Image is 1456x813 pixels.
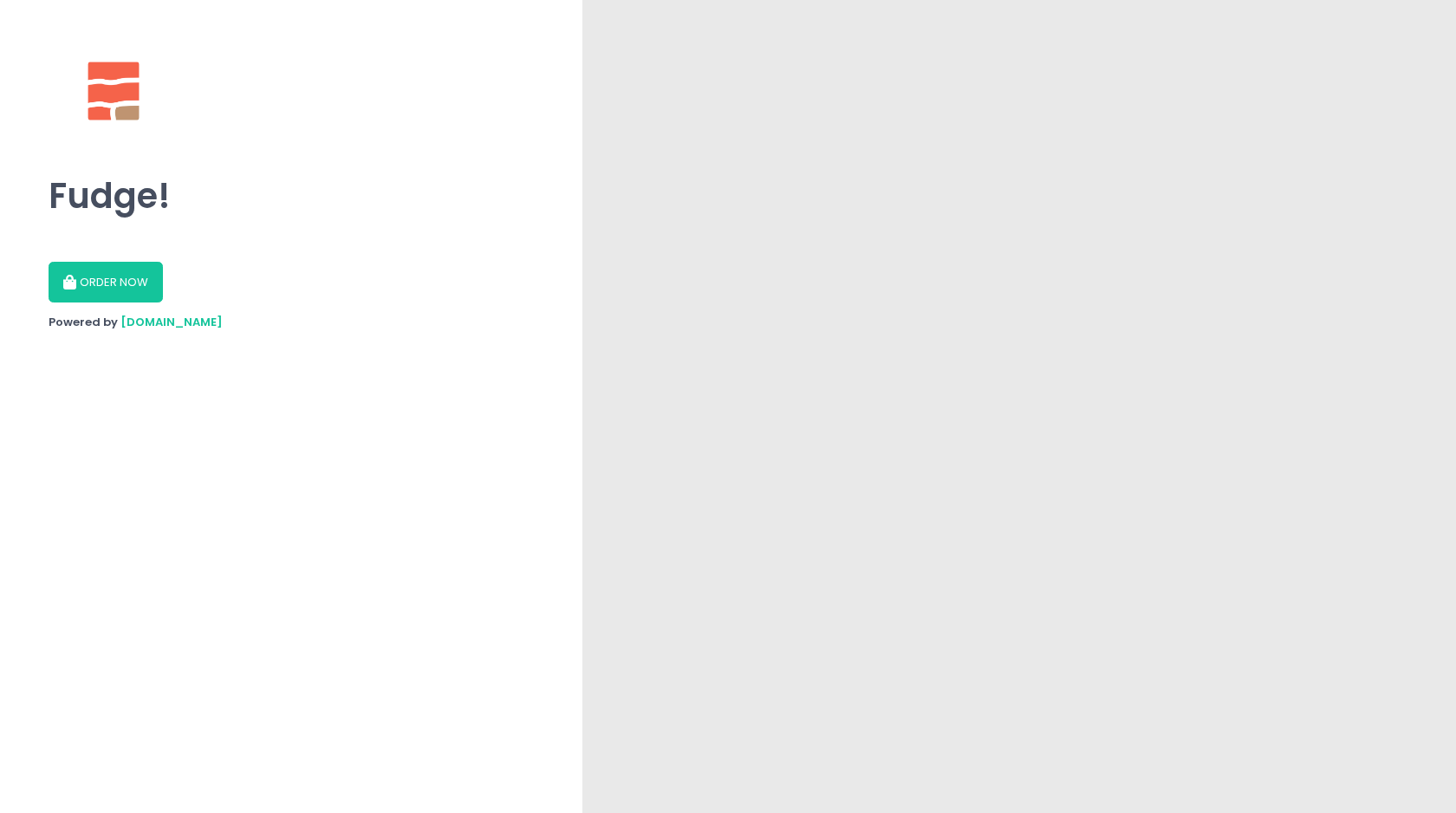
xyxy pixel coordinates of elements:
div: Fudge! [49,156,534,237]
div: Powered by [49,314,534,331]
img: Fudge! [49,26,179,156]
button: ORDER NOW [49,262,163,303]
a: [DOMAIN_NAME] [120,314,223,330]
